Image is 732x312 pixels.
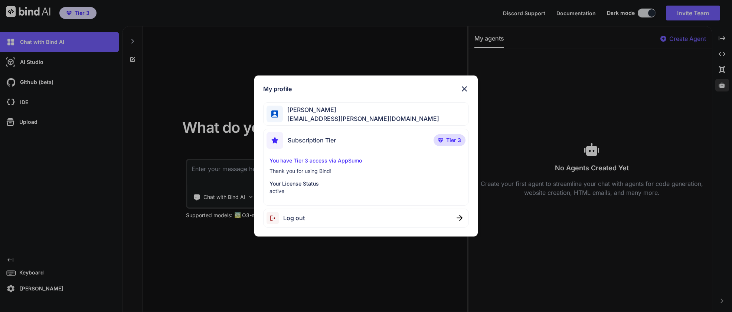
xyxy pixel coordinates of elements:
[269,157,463,164] p: You have Tier 3 access via AppSumo
[267,132,283,149] img: subscription
[263,84,292,93] h1: My profile
[269,187,463,195] p: active
[457,215,463,221] img: close
[460,84,469,93] img: close
[283,105,439,114] span: [PERSON_NAME]
[438,138,443,142] img: premium
[283,114,439,123] span: [EMAIL_ADDRESS][PERSON_NAME][DOMAIN_NAME]
[446,136,461,144] span: Tier 3
[283,213,305,222] span: Log out
[269,167,463,175] p: Thank you for using Bind!
[269,180,463,187] p: Your License Status
[271,110,278,118] img: profile
[267,212,283,224] img: logout
[288,136,336,145] span: Subscription Tier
